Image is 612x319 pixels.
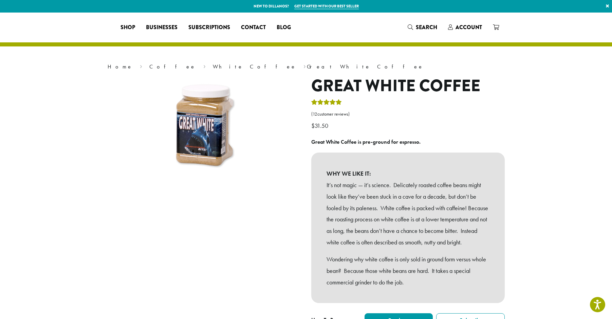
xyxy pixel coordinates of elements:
span: Subscriptions [188,23,230,32]
span: Shop [120,23,135,32]
a: Home [108,63,133,70]
img: Great White Coffee [153,76,255,178]
span: 12 [313,111,317,117]
p: It’s not magic — it’s science. Delicately roasted coffee beans might look like they’ve been stuck... [327,179,489,248]
span: Account [456,23,482,31]
nav: Breadcrumb [108,63,505,71]
span: › [140,60,142,71]
a: (12customer reviews) [311,111,505,118]
span: Blog [277,23,291,32]
a: Get started with our best seller [294,3,359,9]
span: › [303,60,306,71]
span: Search [416,23,437,31]
div: Rated 5.00 out of 5 [311,98,342,108]
a: White Coffee [213,63,296,70]
span: Contact [241,23,266,32]
span: › [203,60,206,71]
b: Great White Coffee is pre-ground for espresso. [311,138,421,145]
a: Coffee [149,63,196,70]
p: Wondering why white coffee is only sold in ground form versus whole bean? Because those white bea... [327,254,489,288]
span: Businesses [146,23,178,32]
a: Shop [115,22,141,33]
span: $ [311,122,315,129]
a: Search [402,22,443,33]
bdi: 31.50 [311,122,330,129]
b: WHY WE LIKE IT: [327,168,489,179]
h1: Great White Coffee [311,76,505,96]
